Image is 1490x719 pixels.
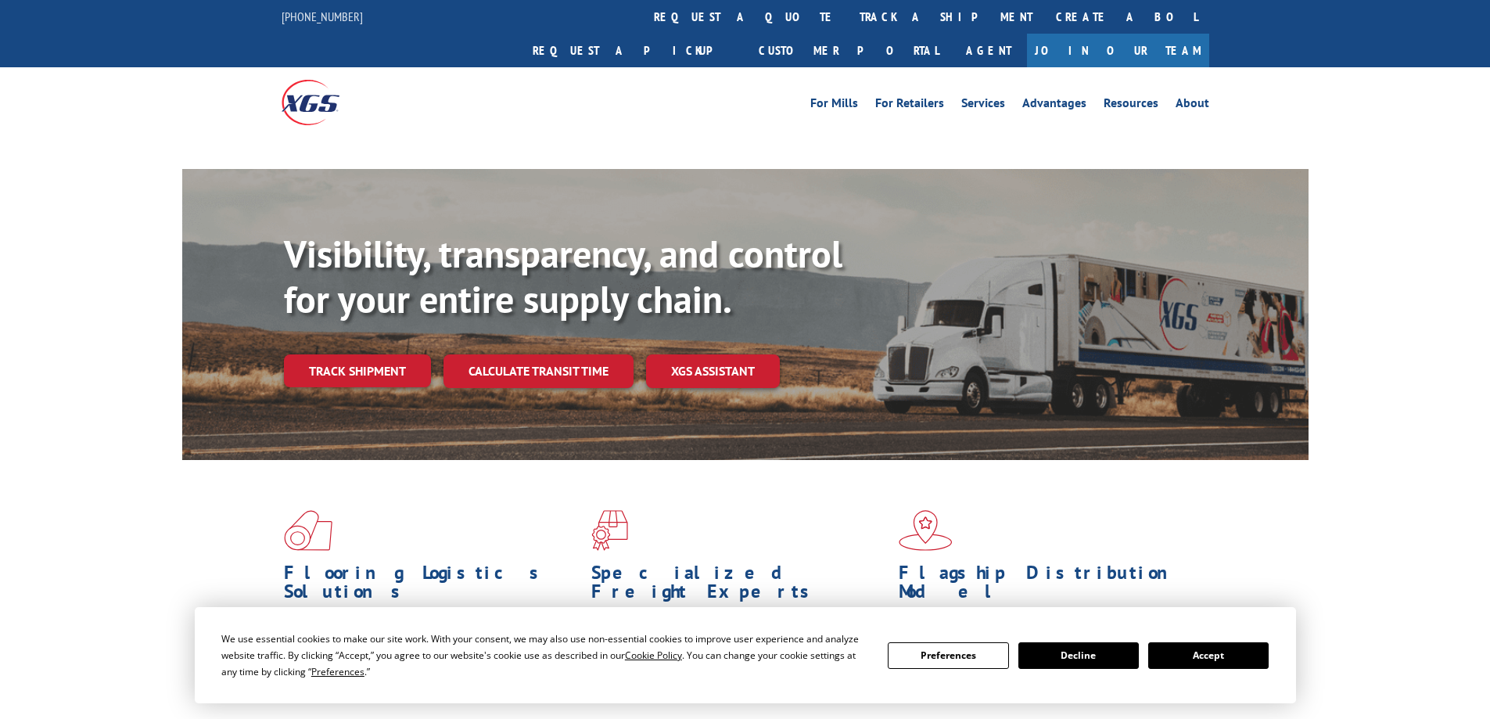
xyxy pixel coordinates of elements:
[284,354,431,387] a: Track shipment
[875,97,944,114] a: For Retailers
[284,563,580,609] h1: Flooring Logistics Solutions
[961,97,1005,114] a: Services
[221,631,869,680] div: We use essential cookies to make our site work. With your consent, we may also use non-essential ...
[1148,642,1269,669] button: Accept
[1018,642,1139,669] button: Decline
[195,607,1296,703] div: Cookie Consent Prompt
[810,97,858,114] a: For Mills
[521,34,747,67] a: Request a pickup
[443,354,634,388] a: Calculate transit time
[899,563,1194,609] h1: Flagship Distribution Model
[1104,97,1158,114] a: Resources
[591,510,628,551] img: xgs-icon-focused-on-flooring-red
[950,34,1027,67] a: Agent
[1176,97,1209,114] a: About
[747,34,950,67] a: Customer Portal
[284,229,842,323] b: Visibility, transparency, and control for your entire supply chain.
[888,642,1008,669] button: Preferences
[282,9,363,24] a: [PHONE_NUMBER]
[591,563,887,609] h1: Specialized Freight Experts
[311,665,364,678] span: Preferences
[646,354,780,388] a: XGS ASSISTANT
[1022,97,1086,114] a: Advantages
[625,649,682,662] span: Cookie Policy
[1027,34,1209,67] a: Join Our Team
[284,510,332,551] img: xgs-icon-total-supply-chain-intelligence-red
[899,510,953,551] img: xgs-icon-flagship-distribution-model-red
